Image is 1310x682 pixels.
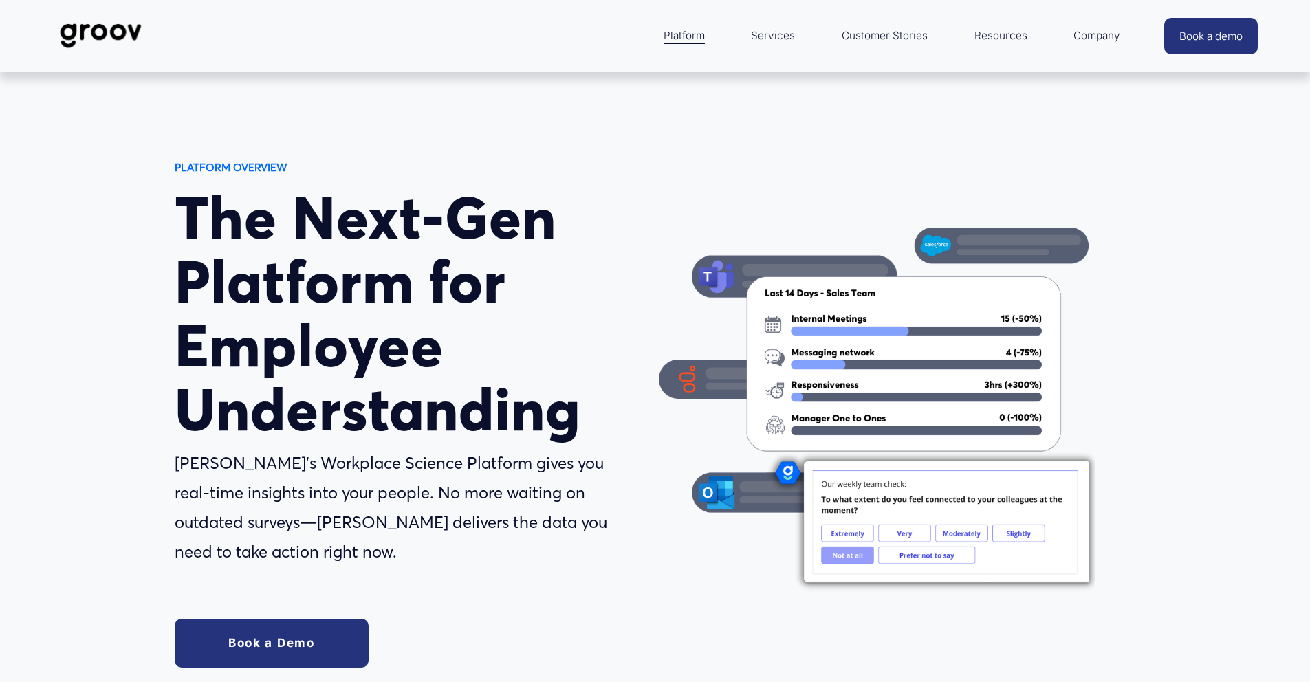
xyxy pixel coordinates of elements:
a: Customer Stories [835,19,935,52]
a: Services [744,19,802,52]
h1: The Next-Gen Platform for Employee Understanding [175,186,651,441]
p: [PERSON_NAME]’s Workplace Science Platform gives you real-time insights into your people. No more... [175,449,611,566]
a: folder dropdown [1067,19,1127,52]
strong: PLATFORM OVERVIEW [175,161,287,174]
a: folder dropdown [968,19,1034,52]
img: Groov | Workplace Science Platform | Unlock Performance | Drive Results [52,13,149,58]
a: Book a demo [1164,18,1258,54]
a: folder dropdown [657,19,712,52]
span: Resources [974,26,1027,45]
span: Company [1073,26,1120,45]
span: Platform [664,26,705,45]
a: Book a Demo [175,619,369,668]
